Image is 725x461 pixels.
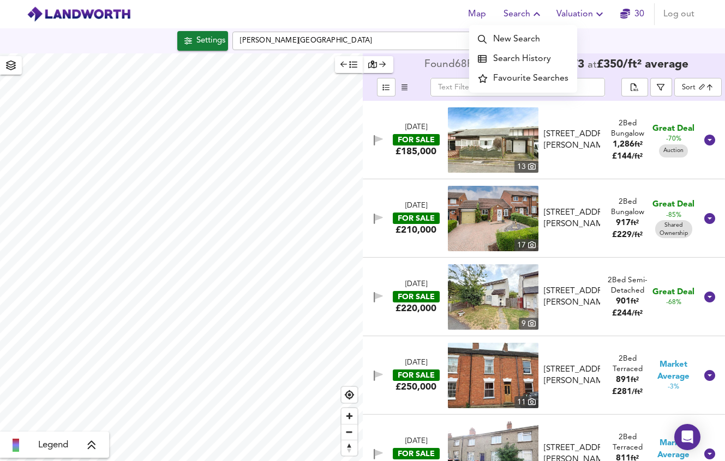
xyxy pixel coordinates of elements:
button: Settings [177,31,228,51]
div: [DATE] [405,436,427,447]
a: property thumbnail 17 [448,186,538,251]
div: £220,000 [396,302,436,314]
img: property thumbnail [448,343,538,408]
img: property thumbnail [448,186,538,251]
span: £ 229 [612,231,643,239]
div: 9 [519,318,538,330]
button: Zoom out [341,424,357,440]
div: Settings [196,34,225,48]
button: Find my location [341,387,357,403]
span: £ 281 [612,388,643,396]
img: logo [27,6,131,22]
span: Great Deal [652,199,694,210]
span: Log out [663,7,694,22]
span: -85% [666,211,681,220]
div: [STREET_ADDRESS][PERSON_NAME] [544,364,600,387]
span: ft² [634,141,643,148]
div: 2 Bed Bungalow [604,118,650,139]
svg: Show Details [703,134,716,147]
span: Zoom out [341,424,357,440]
span: -68% [666,298,681,307]
div: split button [621,78,648,96]
input: Text Filter... [430,78,606,96]
button: 30 [615,3,650,25]
div: 2 Bed Terraced [604,432,650,453]
div: [STREET_ADDRESS][PERSON_NAME] [544,129,600,152]
div: FOR SALE [393,134,440,145]
div: Buckingham Street, Wolverton, Milton Keynes, MK12 5JA [540,364,604,387]
div: [DATE] [405,201,427,211]
div: FOR SALE [393,291,440,302]
div: [DATE] [405,280,427,290]
div: FOR SALE [393,213,440,224]
svg: Show Details [703,290,716,304]
div: 2 Bed Semi-Detached [604,275,650,296]
span: / ft² [632,232,643,239]
a: New Search [469,29,577,49]
span: Market Average [651,359,697,383]
span: Map [464,7,490,22]
svg: Show Details [703,369,716,382]
button: Search [499,3,548,25]
span: Auction [659,147,688,155]
span: Search [504,7,543,22]
img: property thumbnail [448,107,538,173]
div: 2 Bed Bungalow [604,197,650,218]
div: 13 [514,161,538,173]
a: Search History [469,49,577,69]
span: 891 [616,376,631,384]
span: 1,286 [613,141,634,149]
div: 2 Bed Terraced [604,354,650,375]
div: £185,000 [396,145,436,157]
span: -70% [666,135,681,144]
div: 11 [514,396,538,408]
span: Market Average [651,438,697,461]
div: £210,000 [396,224,436,236]
a: property thumbnail 11 [448,343,538,408]
span: 917 [616,219,631,227]
input: Enter a location... [232,32,494,50]
div: [DATE] [405,123,427,133]
button: Zoom in [341,408,357,424]
span: £ 144 [612,153,643,161]
div: [STREET_ADDRESS][PERSON_NAME] [544,286,600,309]
div: FOR SALE [393,369,440,381]
span: -3% [668,383,679,392]
button: Log out [659,3,699,25]
span: Great Deal [652,123,694,135]
span: / ft² [632,310,643,317]
span: ft² [631,298,639,305]
span: Shared Ownership [655,221,692,238]
button: Map [460,3,495,25]
div: 17 [514,239,538,251]
div: [STREET_ADDRESS][PERSON_NAME] [544,207,600,230]
div: Sort [674,78,722,96]
span: 901 [616,298,631,306]
span: / ft² [632,153,643,160]
div: FOR SALE [393,448,440,459]
button: Reset bearing to north [341,440,357,456]
div: [DATE] [405,358,427,368]
img: property thumbnail [448,264,538,330]
a: Favourite Searches [469,69,577,88]
a: 30 [620,7,644,22]
span: at [588,60,597,70]
span: £ 350 / ft² average [597,59,688,70]
div: Open Intercom Messenger [674,424,700,450]
span: ft² [631,220,639,227]
div: Found 68 Propert ies [424,59,519,70]
span: Reset bearing to north [341,440,357,456]
span: / ft² [632,389,643,396]
span: ft² [631,377,639,384]
svg: Show Details [703,447,716,460]
span: Legend [38,439,68,452]
a: property thumbnail 13 [448,107,538,173]
span: Valuation [556,7,606,22]
span: £ 244 [612,310,643,318]
a: property thumbnail 9 [448,264,538,330]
